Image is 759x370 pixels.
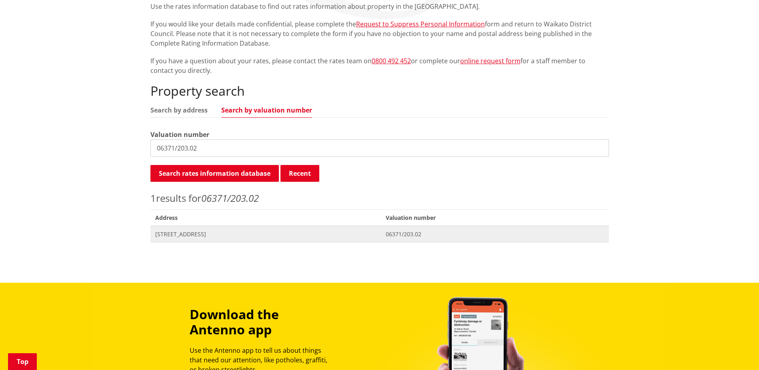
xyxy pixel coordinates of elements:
[155,230,376,238] span: [STREET_ADDRESS]
[150,2,609,11] p: Use the rates information database to find out rates information about property in the [GEOGRAPHI...
[201,191,259,205] em: 06371/203.02
[150,83,609,99] h2: Property search
[150,226,609,242] a: [STREET_ADDRESS] 06371/203.02
[150,209,381,226] span: Address
[722,336,751,365] iframe: Messenger Launcher
[280,165,319,182] button: Recent
[150,191,156,205] span: 1
[356,20,485,28] a: Request to Suppress Personal Information
[150,19,609,48] p: If you would like your details made confidential, please complete the form and return to Waikato ...
[190,307,334,338] h3: Download the Antenno app
[150,130,209,139] label: Valuation number
[150,165,279,182] button: Search rates information database
[381,209,609,226] span: Valuation number
[460,56,521,65] a: online request form
[150,139,609,157] input: e.g. 03920/020.01A
[372,56,411,65] a: 0800 492 452
[221,107,312,113] a: Search by valuation number
[386,230,604,238] span: 06371/203.02
[8,353,37,370] a: Top
[150,191,609,205] p: results for
[150,56,609,75] p: If you have a question about your rates, please contact the rates team on or complete our for a s...
[150,107,208,113] a: Search by address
